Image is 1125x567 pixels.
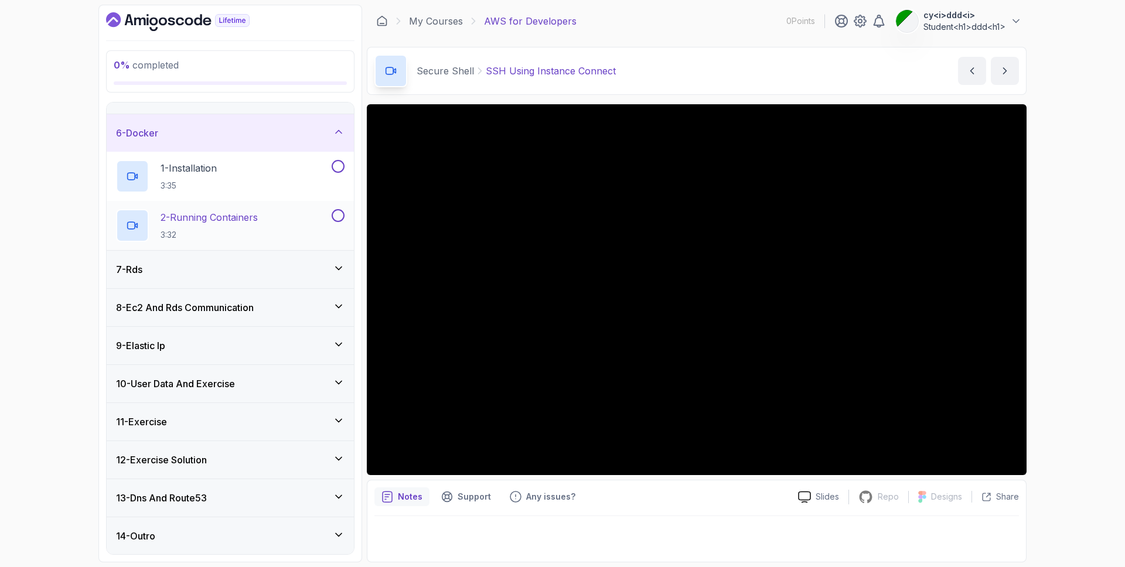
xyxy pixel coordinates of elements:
[958,57,986,85] button: previous content
[116,262,142,276] h3: 7 - Rds
[991,57,1019,85] button: next content
[931,491,962,503] p: Designs
[896,10,918,32] img: user profile image
[116,209,345,242] button: 2-Running Containers3:32
[434,487,498,506] button: Support button
[107,289,354,326] button: 8-Ec2 And Rds Communication
[107,365,354,402] button: 10-User Data And Exercise
[107,403,354,440] button: 11-Exercise
[107,114,354,152] button: 6-Docker
[116,126,158,140] h3: 6 - Docker
[374,487,429,506] button: notes button
[116,453,207,467] h3: 12 - Exercise Solution
[116,339,165,353] h3: 9 - Elastic Ip
[895,9,1022,33] button: user profile imagecy<i>ddd<i>Student<h1>ddd<h1>
[786,15,815,27] p: 0 Points
[486,64,616,78] p: SSH Using Instance Connect
[116,491,207,505] h3: 13 - Dns And Route53
[107,441,354,479] button: 12-Exercise Solution
[923,9,1005,21] p: cy<i>ddd<i>
[116,160,345,193] button: 1-Installation3:35
[116,377,235,391] h3: 10 - User Data And Exercise
[816,491,839,503] p: Slides
[107,479,354,517] button: 13-Dns And Route53
[376,15,388,27] a: Dashboard
[114,59,130,71] span: 0 %
[923,21,1005,33] p: Student<h1>ddd<h1>
[398,491,422,503] p: Notes
[114,59,179,71] span: completed
[367,104,1027,475] iframe: 2 - SSH Using Instance Connect
[789,491,848,503] a: Slides
[458,491,491,503] p: Support
[503,487,582,506] button: Feedback button
[107,251,354,288] button: 7-Rds
[484,14,577,28] p: AWS for Developers
[161,161,217,175] p: 1 - Installation
[116,415,167,429] h3: 11 - Exercise
[971,491,1019,503] button: Share
[116,529,155,543] h3: 14 - Outro
[878,491,899,503] p: Repo
[417,64,474,78] p: Secure Shell
[107,327,354,364] button: 9-Elastic Ip
[116,300,254,315] h3: 8 - Ec2 And Rds Communication
[161,210,258,224] p: 2 - Running Containers
[107,517,354,555] button: 14-Outro
[526,491,575,503] p: Any issues?
[996,491,1019,503] p: Share
[161,180,217,192] p: 3:35
[161,229,258,241] p: 3:32
[106,12,277,31] a: Dashboard
[409,14,463,28] a: My Courses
